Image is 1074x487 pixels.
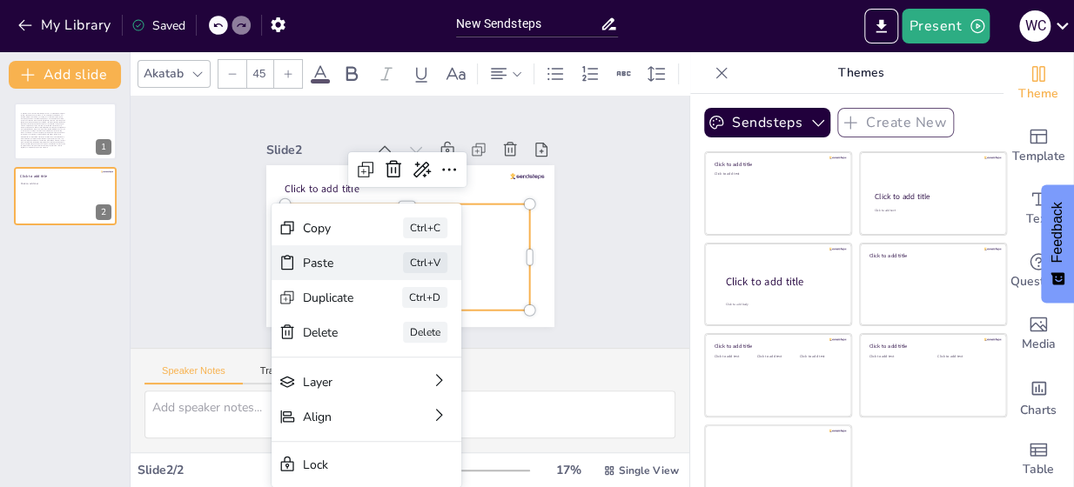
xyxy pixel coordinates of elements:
[869,251,994,258] div: Click to add title
[21,181,38,184] span: Click to add text
[1041,184,1074,303] button: Feedback - Show survey
[1050,202,1065,263] span: Feedback
[456,11,600,37] input: Insert title
[138,462,363,478] div: Slide 2 / 2
[96,139,111,155] div: 1
[265,118,316,162] div: Paste
[757,354,796,358] div: Click to add text
[1019,9,1051,43] button: w c
[715,172,839,177] div: Click to add text
[715,161,839,168] div: Click to add title
[1020,401,1057,420] span: Charts
[726,274,837,289] div: Click to add title
[20,173,47,178] span: Click to add title
[14,103,117,160] div: 1
[13,11,118,39] button: My Library
[735,52,986,94] p: Themes
[1022,335,1056,354] span: Media
[1004,115,1073,177] div: Add ready made slides
[167,147,216,190] div: Ctrl+D
[188,176,236,218] div: Ctrl+V
[1019,10,1051,42] div: w c
[619,464,679,477] span: Single View
[869,354,924,358] div: Click to add text
[477,155,522,191] span: Click to add text
[1004,52,1073,115] div: Change the overall theme
[131,17,185,34] div: Saved
[902,9,989,43] button: Present
[483,189,574,261] div: Slide 2
[243,365,320,384] button: Transcript
[864,9,898,43] button: Export to PowerPoint
[1012,147,1065,166] span: Template
[21,112,65,148] span: Lo ipsumdolo si am consect adi elitsed do Eiusmo t inc utlaboree dol magnaal en admi. Veniamquisn...
[285,147,336,190] div: Copy
[874,209,990,213] div: Click to add text
[704,108,830,137] button: Sendsteps
[715,354,754,358] div: Click to add text
[715,343,839,350] div: Click to add title
[1004,303,1073,365] div: Add images, graphics, shapes or video
[1004,177,1073,240] div: Add text boxes
[547,462,589,478] div: 17 %
[686,60,712,88] div: Text effects
[467,169,535,223] span: Click to add title
[96,204,111,220] div: 2
[837,108,954,137] button: Create New
[937,354,992,358] div: Click to add text
[9,61,121,89] button: Add slide
[245,90,295,133] div: Duplicate
[14,167,117,224] div: 2
[1018,84,1058,103] span: Theme
[1023,460,1054,479] span: Table
[1010,272,1067,291] span: Questions
[869,343,994,350] div: Click to add title
[875,191,990,202] div: Click to add title
[140,62,187,85] div: Akatab
[146,119,194,162] div: Delete
[726,303,836,307] div: Click to add body
[1004,365,1073,428] div: Add charts and graphs
[144,365,243,384] button: Speaker Notes
[1004,240,1073,303] div: Get real-time input from your audience
[208,203,256,246] div: Ctrl+C
[1026,210,1051,229] span: Text
[800,354,839,358] div: Click to add text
